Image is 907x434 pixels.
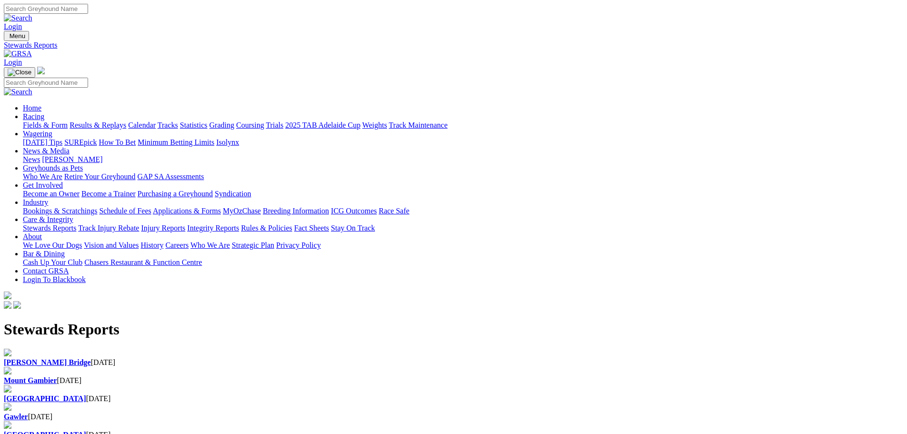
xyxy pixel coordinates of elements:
div: Care & Integrity [23,224,903,232]
a: Grading [209,121,234,129]
a: Coursing [236,121,264,129]
a: How To Bet [99,138,136,146]
a: We Love Our Dogs [23,241,82,249]
a: Gawler [4,413,28,421]
div: [DATE] [4,376,903,385]
div: Wagering [23,138,903,147]
a: ICG Outcomes [331,207,377,215]
a: Trials [266,121,283,129]
a: Racing [23,112,44,121]
a: Login [4,58,22,66]
a: Schedule of Fees [99,207,151,215]
a: Calendar [128,121,156,129]
a: Become a Trainer [81,190,136,198]
a: Chasers Restaurant & Function Centre [84,258,202,266]
a: Careers [165,241,189,249]
img: file-red.svg [4,367,11,374]
img: twitter.svg [13,301,21,309]
div: [DATE] [4,413,903,421]
a: Integrity Reports [187,224,239,232]
span: Menu [10,32,25,40]
a: News & Media [23,147,70,155]
a: Greyhounds as Pets [23,164,83,172]
a: [PERSON_NAME] Bridge [4,358,91,366]
img: file-red.svg [4,385,11,393]
a: Bar & Dining [23,250,65,258]
div: Greyhounds as Pets [23,172,903,181]
a: Who We Are [190,241,230,249]
a: Care & Integrity [23,215,73,223]
a: Privacy Policy [276,241,321,249]
a: Breeding Information [263,207,329,215]
a: Stewards Reports [4,41,903,50]
a: Track Injury Rebate [78,224,139,232]
a: Fact Sheets [294,224,329,232]
a: Industry [23,198,48,206]
div: About [23,241,903,250]
img: GRSA [4,50,32,58]
h1: Stewards Reports [4,321,903,338]
a: [PERSON_NAME] [42,155,102,163]
div: Industry [23,207,903,215]
div: [DATE] [4,394,903,403]
a: Bookings & Scratchings [23,207,97,215]
img: file-red.svg [4,421,11,429]
div: Get Involved [23,190,903,198]
a: Minimum Betting Limits [138,138,214,146]
a: SUREpick [64,138,97,146]
img: logo-grsa-white.png [37,67,45,74]
img: facebook.svg [4,301,11,309]
a: Login [4,22,22,30]
a: Vision and Values [84,241,139,249]
a: Track Maintenance [389,121,448,129]
a: News [23,155,40,163]
a: Login To Blackbook [23,275,86,283]
a: Strategic Plan [232,241,274,249]
div: News & Media [23,155,903,164]
a: Get Involved [23,181,63,189]
a: Fields & Form [23,121,68,129]
a: Rules & Policies [241,224,292,232]
a: Mount Gambier [4,376,57,384]
a: 2025 TAB Adelaide Cup [285,121,360,129]
input: Search [4,4,88,14]
a: [GEOGRAPHIC_DATA] [4,394,86,403]
a: Become an Owner [23,190,80,198]
div: Racing [23,121,903,130]
a: Cash Up Your Club [23,258,82,266]
button: Toggle navigation [4,31,29,41]
a: History [140,241,163,249]
img: logo-grsa-white.png [4,292,11,299]
img: Close [8,69,31,76]
a: Home [23,104,41,112]
a: Contact GRSA [23,267,69,275]
img: file-red.svg [4,403,11,411]
input: Search [4,78,88,88]
a: MyOzChase [223,207,261,215]
img: Search [4,88,32,96]
img: Search [4,14,32,22]
a: Tracks [158,121,178,129]
a: About [23,232,42,241]
a: Results & Replays [70,121,126,129]
img: file-red.svg [4,349,11,356]
a: Who We Are [23,172,62,181]
a: [DATE] Tips [23,138,62,146]
a: Race Safe [379,207,409,215]
a: Stewards Reports [23,224,76,232]
a: Weights [362,121,387,129]
a: Purchasing a Greyhound [138,190,213,198]
a: GAP SA Assessments [138,172,204,181]
a: Stay On Track [331,224,375,232]
a: Syndication [215,190,251,198]
a: Isolynx [216,138,239,146]
a: Injury Reports [141,224,185,232]
div: [DATE] [4,358,903,367]
a: Statistics [180,121,208,129]
a: Applications & Forms [153,207,221,215]
a: Wagering [23,130,52,138]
